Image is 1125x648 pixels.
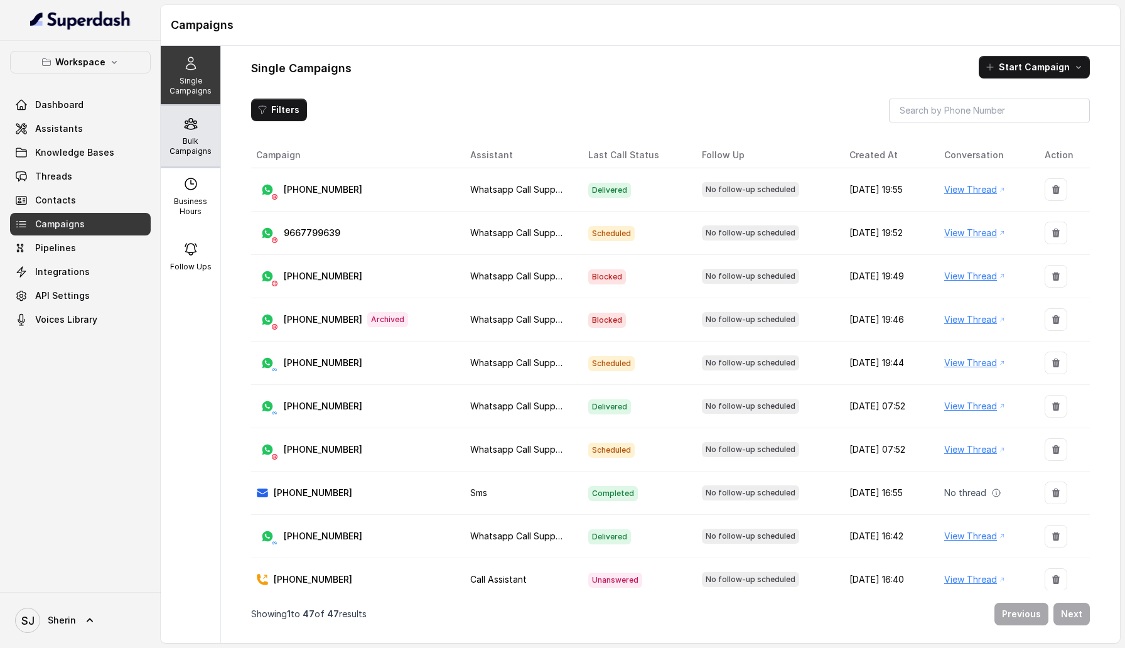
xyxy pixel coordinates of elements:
[251,99,307,121] button: Filters
[588,269,626,284] span: Blocked
[10,51,151,73] button: Workspace
[934,143,1035,168] th: Conversation
[251,58,352,78] h1: Single Campaigns
[588,573,642,588] span: Unanswered
[839,255,935,298] td: [DATE] 19:49
[170,262,212,272] p: Follow Ups
[284,227,340,239] p: 9667799639
[944,312,997,327] a: View Thread
[10,189,151,212] a: Contacts
[944,269,997,284] a: View Thread
[702,485,799,500] span: No follow-up scheduled
[839,472,935,515] td: [DATE] 16:55
[171,15,1110,35] h1: Campaigns
[35,242,76,254] span: Pipelines
[839,558,935,602] td: [DATE] 16:40
[35,194,76,207] span: Contacts
[979,56,1090,78] button: Start Campaign
[944,485,986,500] p: No thread
[702,399,799,414] span: No follow-up scheduled
[10,603,151,638] a: Sherin
[10,308,151,331] a: Voices Library
[588,313,626,328] span: Blocked
[251,595,1090,633] nav: Pagination
[588,226,635,241] span: Scheduled
[944,572,997,587] a: View Thread
[702,312,799,327] span: No follow-up scheduled
[35,122,83,135] span: Assistants
[470,444,610,455] span: Whatsapp Call Support Assistant
[588,486,638,501] span: Completed
[460,143,578,168] th: Assistant
[284,270,362,283] p: [PHONE_NUMBER]
[994,603,1048,625] button: Previous
[944,529,997,544] a: View Thread
[10,141,151,164] a: Knowledge Bases
[166,136,215,156] p: Bulk Campaigns
[470,531,610,541] span: Whatsapp Call Support Assistant
[588,399,631,414] span: Delivered
[588,356,635,371] span: Scheduled
[944,182,997,197] a: View Thread
[702,225,799,240] span: No follow-up scheduled
[35,146,114,159] span: Knowledge Bases
[35,313,97,326] span: Voices Library
[702,355,799,370] span: No follow-up scheduled
[35,99,83,111] span: Dashboard
[21,614,35,627] text: SJ
[470,487,487,498] span: Sms
[48,614,76,627] span: Sherin
[10,213,151,235] a: Campaigns
[274,573,352,586] p: [PHONE_NUMBER]
[10,237,151,259] a: Pipelines
[367,312,408,327] span: Archived
[284,530,362,543] p: [PHONE_NUMBER]
[839,342,935,385] td: [DATE] 19:44
[284,443,362,456] p: [PHONE_NUMBER]
[588,529,631,544] span: Delivered
[588,183,631,198] span: Delivered
[1035,143,1090,168] th: Action
[470,401,610,411] span: Whatsapp Call Support Assistant
[10,117,151,140] a: Assistants
[55,55,105,70] p: Workspace
[839,515,935,558] td: [DATE] 16:42
[702,572,799,587] span: No follow-up scheduled
[35,218,85,230] span: Campaigns
[35,170,72,183] span: Threads
[839,385,935,428] td: [DATE] 07:52
[284,400,362,413] p: [PHONE_NUMBER]
[839,298,935,342] td: [DATE] 19:46
[30,10,131,30] img: light.svg
[470,314,610,325] span: Whatsapp Call Support Assistant
[251,143,460,168] th: Campaign
[10,284,151,307] a: API Settings
[944,225,997,240] a: View Thread
[10,261,151,283] a: Integrations
[944,442,997,457] a: View Thread
[692,143,839,168] th: Follow Up
[251,608,367,620] p: Showing to of results
[284,357,362,369] p: [PHONE_NUMBER]
[470,227,610,238] span: Whatsapp Call Support Assistant
[839,428,935,472] td: [DATE] 07:52
[470,574,527,585] span: Call Assistant
[1053,603,1090,625] button: Next
[702,269,799,284] span: No follow-up scheduled
[578,143,692,168] th: Last Call Status
[303,608,315,619] span: 47
[702,182,799,197] span: No follow-up scheduled
[470,184,610,195] span: Whatsapp Call Support Assistant
[35,266,90,278] span: Integrations
[274,487,352,499] p: [PHONE_NUMBER]
[588,443,635,458] span: Scheduled
[166,197,215,217] p: Business Hours
[327,608,339,619] span: 47
[35,289,90,302] span: API Settings
[944,355,997,370] a: View Thread
[284,313,362,326] p: [PHONE_NUMBER]
[702,529,799,544] span: No follow-up scheduled
[284,183,362,196] p: [PHONE_NUMBER]
[944,399,997,414] a: View Thread
[287,608,291,619] span: 1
